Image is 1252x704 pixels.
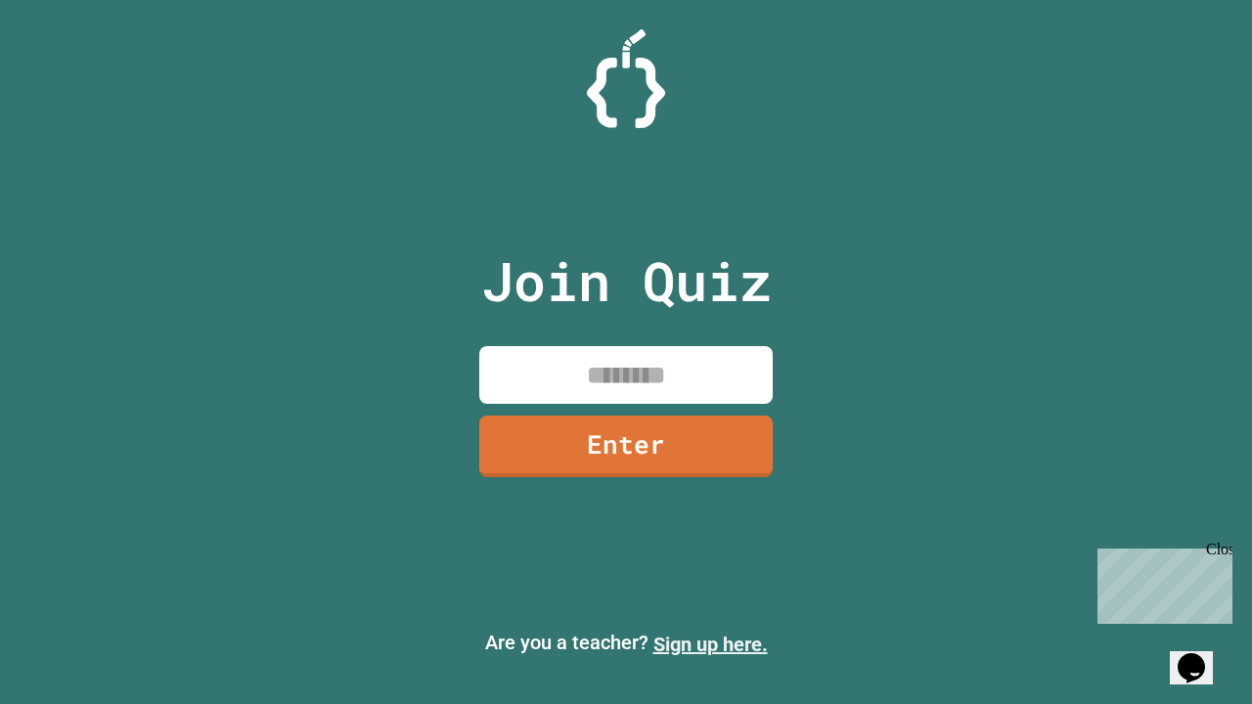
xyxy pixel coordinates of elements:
p: Are you a teacher? [16,628,1236,659]
a: Enter [479,416,773,477]
div: Chat with us now!Close [8,8,135,124]
img: Logo.svg [587,29,665,128]
a: Sign up here. [653,633,768,656]
iframe: chat widget [1170,626,1232,684]
iframe: chat widget [1090,541,1232,624]
p: Join Quiz [481,241,772,322]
